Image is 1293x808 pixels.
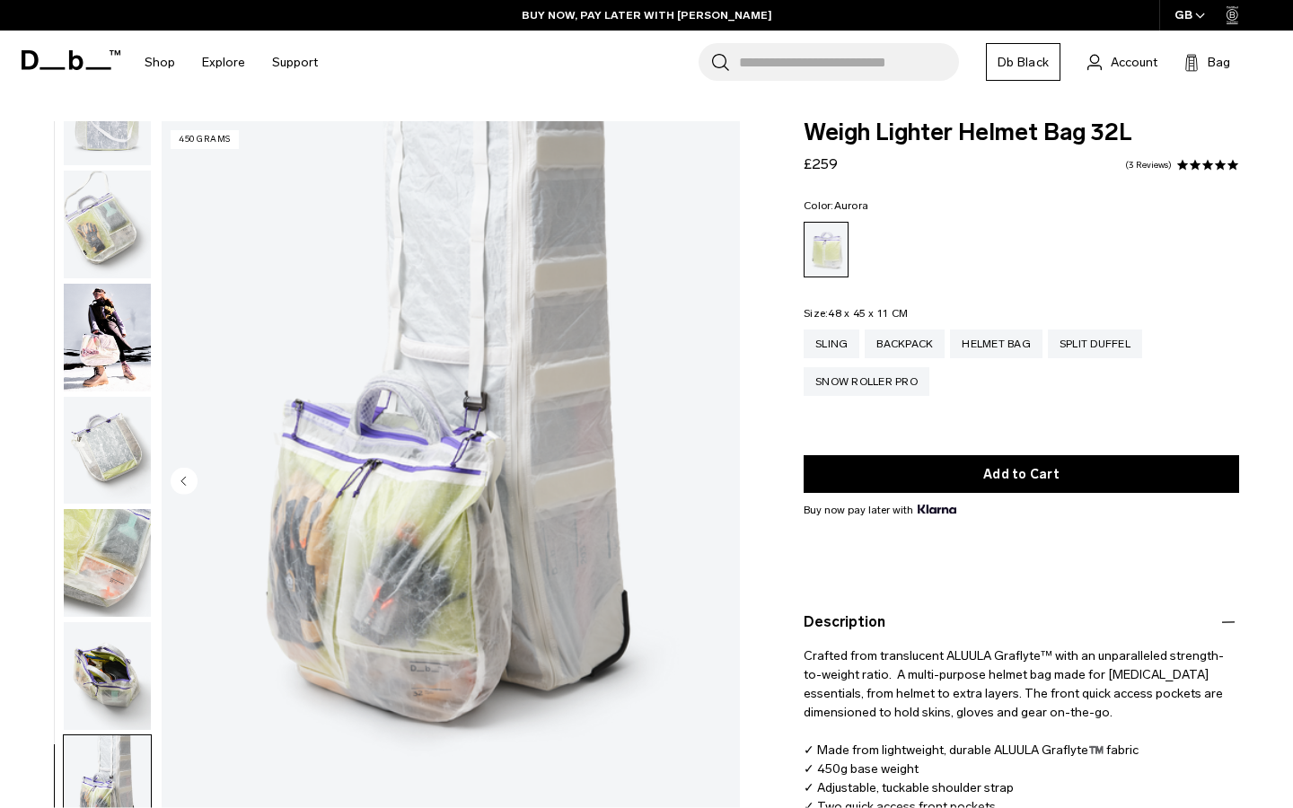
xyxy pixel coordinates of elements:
a: Explore [202,31,245,94]
nav: Main Navigation [131,31,331,94]
button: Weigh_Lighter_Helmet_Bag_32L_6.png [63,508,152,618]
span: Account [1111,53,1157,72]
a: Sling [804,329,859,358]
button: Bag [1184,51,1230,73]
a: Shop [145,31,175,94]
img: Weigh_Lighter_Helmet_Bag_32L_5.png [64,397,151,505]
a: Aurora [804,222,849,277]
button: Weigh_Lighter_Helmet_Bag_32L_5.png [63,396,152,505]
span: Aurora [834,199,869,212]
img: {"height" => 20, "alt" => "Klarna"} [918,505,956,514]
button: Description [804,611,1239,633]
p: 450 grams [171,130,239,149]
a: Account [1087,51,1157,73]
img: Weigh_Lighter_Helmet_Bag_32L_7.png [64,622,151,730]
a: Snow Roller Pro [804,367,929,396]
button: Add to Cart [804,455,1239,493]
span: £259 [804,155,838,172]
button: Weigh_Lighter_Helmet_Bag_32L_7.png [63,621,152,731]
a: Backpack [865,329,945,358]
button: Previous slide [171,467,198,497]
a: Split Duffel [1048,329,1142,358]
span: Weigh Lighter Helmet Bag 32L [804,121,1239,145]
a: Helmet Bag [950,329,1042,358]
button: Weigh Lighter Helmet Bag 32L Aurora [63,283,152,392]
a: Support [272,31,318,94]
img: Weigh_Lighter_Helmet_Bag_32L_4.png [64,171,151,278]
a: 3 reviews [1125,161,1172,170]
img: Weigh_Lighter_Helmet_Bag_32L_6.png [64,509,151,617]
span: 48 x 45 x 11 CM [828,307,908,320]
span: Bag [1208,53,1230,72]
img: Weigh Lighter Helmet Bag 32L Aurora [64,284,151,391]
button: Weigh_Lighter_Helmet_Bag_32L_4.png [63,170,152,279]
legend: Color: [804,200,868,211]
span: Buy now pay later with [804,502,956,518]
legend: Size: [804,308,908,319]
a: BUY NOW, PAY LATER WITH [PERSON_NAME] [522,7,772,23]
a: Db Black [986,43,1060,81]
